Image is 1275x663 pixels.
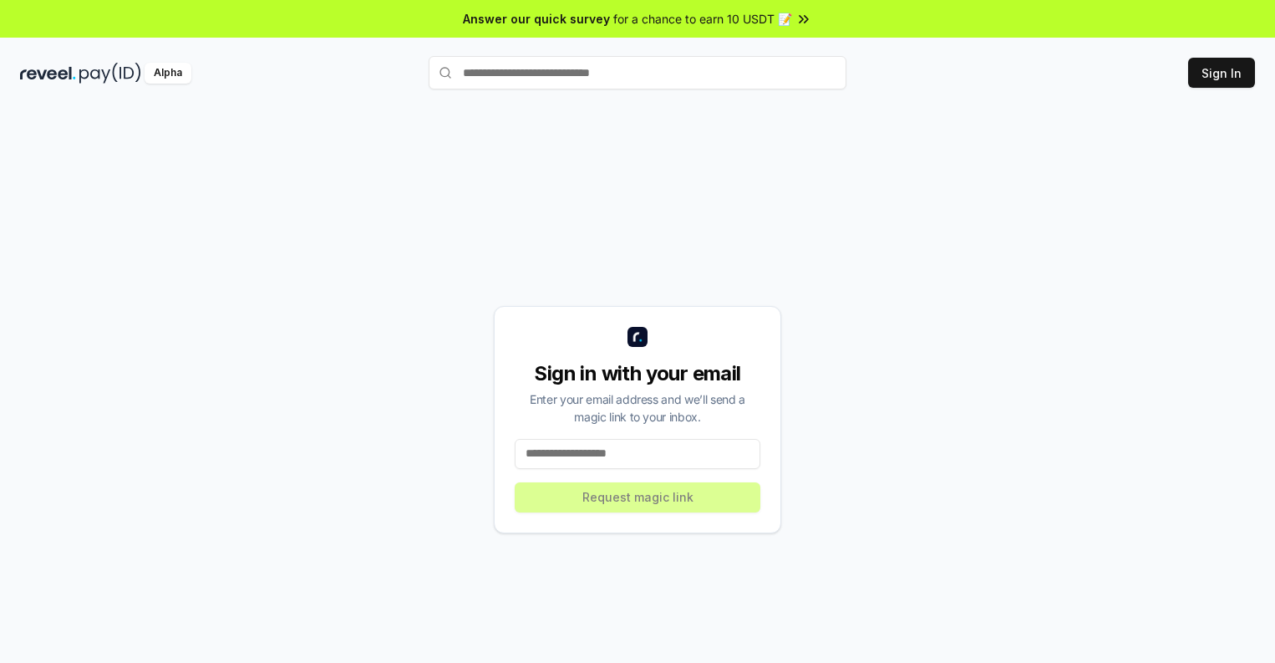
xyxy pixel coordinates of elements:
[79,63,141,84] img: pay_id
[463,10,610,28] span: Answer our quick survey
[145,63,191,84] div: Alpha
[613,10,792,28] span: for a chance to earn 10 USDT 📝
[20,63,76,84] img: reveel_dark
[627,327,648,347] img: logo_small
[515,390,760,426] div: Enter your email address and we’ll send a magic link to your inbox.
[1188,58,1255,88] button: Sign In
[515,360,760,387] div: Sign in with your email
